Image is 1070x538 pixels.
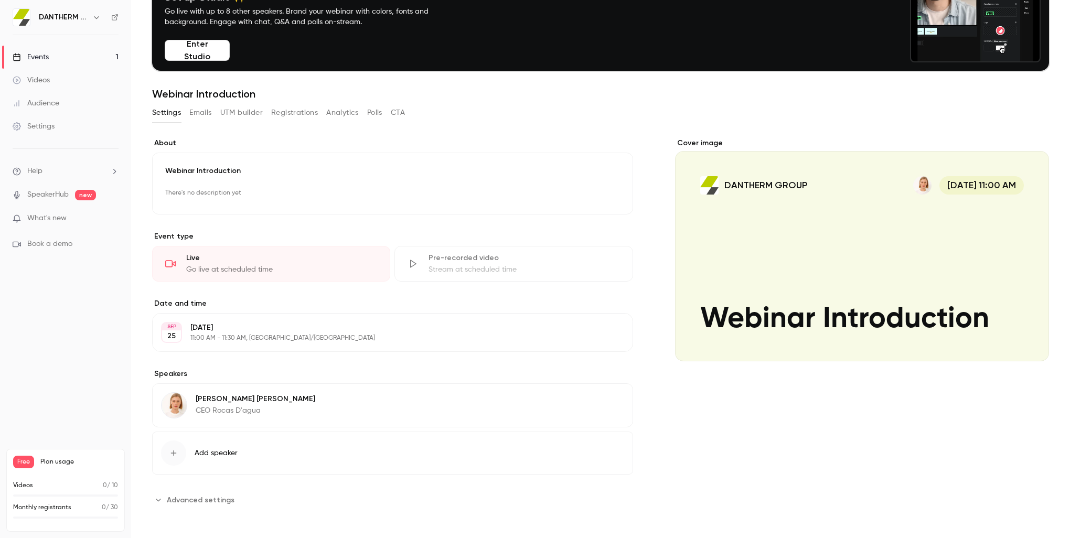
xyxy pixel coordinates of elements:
div: Stream at scheduled time [429,264,619,275]
div: Settings [13,121,55,132]
span: Add speaker [195,448,238,458]
span: Advanced settings [167,494,234,505]
p: / 10 [103,481,118,490]
div: LiveGo live at scheduled time [152,246,390,282]
button: Advanced settings [152,491,241,508]
p: [PERSON_NAME] [PERSON_NAME] [196,394,315,404]
li: help-dropdown-opener [13,166,119,177]
button: Analytics [326,104,359,121]
div: Mariana Lopes[PERSON_NAME] [PERSON_NAME]CEO Rocas D'agua [152,383,633,427]
button: CTA [391,104,405,121]
p: Go live with up to 8 other speakers. Brand your webinar with colors, fonts and background. Engage... [165,6,453,27]
span: Free [13,456,34,468]
section: Advanced settings [152,491,633,508]
p: Webinar Introduction [165,166,620,176]
div: Go live at scheduled time [186,264,377,275]
label: Cover image [675,138,1049,148]
div: Pre-recorded video [429,253,619,263]
p: 25 [167,331,176,341]
button: Settings [152,104,181,121]
span: 0 [103,482,107,489]
p: 11:00 AM - 11:30 AM, [GEOGRAPHIC_DATA]/[GEOGRAPHIC_DATA] [190,334,577,342]
h6: DANTHERM GROUP [39,12,88,23]
img: DANTHERM GROUP [13,9,30,26]
button: Registrations [271,104,318,121]
button: Polls [367,104,382,121]
p: CEO Rocas D'agua [196,405,315,416]
p: Event type [152,231,633,242]
p: [DATE] [190,322,577,333]
button: UTM builder [220,104,263,121]
p: There's no description yet [165,185,620,201]
span: What's new [27,213,67,224]
label: Date and time [152,298,633,309]
p: Videos [13,481,33,490]
a: SpeakerHub [27,189,69,200]
label: About [152,138,633,148]
p: Monthly registrants [13,503,71,512]
label: Speakers [152,369,633,379]
div: SEP [162,323,181,330]
img: Mariana Lopes [162,393,187,418]
button: Emails [189,104,211,121]
div: Audience [13,98,59,109]
p: / 30 [102,503,118,512]
span: Book a demo [27,239,72,250]
h1: Webinar Introduction [152,88,1049,100]
div: Pre-recorded videoStream at scheduled time [394,246,633,282]
button: Add speaker [152,432,633,475]
section: Cover image [675,138,1049,361]
div: Live [186,253,377,263]
div: Events [13,52,49,62]
span: new [75,190,96,200]
span: Help [27,166,42,177]
button: Enter Studio [165,40,230,61]
span: 0 [102,504,106,511]
span: Plan usage [40,458,118,466]
iframe: Noticeable Trigger [106,214,119,223]
div: Videos [13,75,50,85]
